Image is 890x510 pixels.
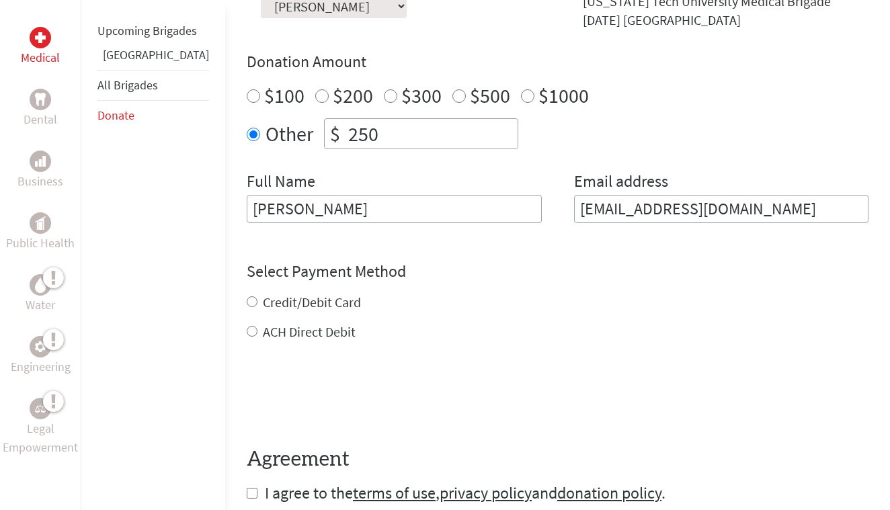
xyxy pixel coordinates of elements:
[26,296,55,314] p: Water
[97,70,209,101] li: All Brigades
[97,101,209,130] li: Donate
[247,448,868,472] h4: Agreement
[325,119,346,148] div: $
[35,216,46,230] img: Public Health
[35,405,46,413] img: Legal Empowerment
[346,119,518,148] input: Enter Amount
[470,83,510,108] label: $500
[30,27,51,48] div: Medical
[35,277,46,292] img: Water
[21,27,60,67] a: MedicalMedical
[35,32,46,43] img: Medical
[21,48,60,67] p: Medical
[266,118,313,149] label: Other
[263,294,361,310] label: Credit/Debit Card
[3,419,78,457] p: Legal Empowerment
[17,151,63,191] a: BusinessBusiness
[574,171,668,195] label: Email address
[17,172,63,191] p: Business
[97,77,158,93] a: All Brigades
[24,89,57,129] a: DentalDental
[3,398,78,457] a: Legal EmpowermentLegal Empowerment
[247,368,451,421] iframe: reCAPTCHA
[30,336,51,357] div: Engineering
[247,261,868,282] h4: Select Payment Method
[35,156,46,167] img: Business
[30,274,51,296] div: Water
[557,482,661,503] a: donation policy
[247,195,542,223] input: Enter Full Name
[6,212,75,253] a: Public HealthPublic Health
[574,195,869,223] input: Your Email
[30,398,51,419] div: Legal Empowerment
[97,108,134,123] a: Donate
[97,16,209,46] li: Upcoming Brigades
[26,274,55,314] a: WaterWater
[97,46,209,70] li: Ghana
[333,83,373,108] label: $200
[264,83,305,108] label: $100
[11,357,71,376] p: Engineering
[538,83,589,108] label: $1000
[247,171,315,195] label: Full Name
[103,47,209,62] a: [GEOGRAPHIC_DATA]
[11,336,71,376] a: EngineeringEngineering
[30,151,51,172] div: Business
[247,51,868,73] h4: Donation Amount
[401,83,442,108] label: $300
[30,89,51,110] div: Dental
[6,234,75,253] p: Public Health
[265,482,665,503] span: I agree to the , and .
[97,23,197,38] a: Upcoming Brigades
[263,323,356,340] label: ACH Direct Debit
[35,341,46,352] img: Engineering
[35,93,46,105] img: Dental
[24,110,57,129] p: Dental
[353,482,436,503] a: terms of use
[440,482,532,503] a: privacy policy
[30,212,51,234] div: Public Health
